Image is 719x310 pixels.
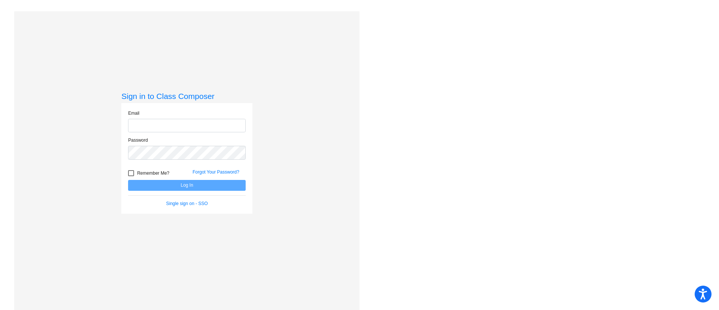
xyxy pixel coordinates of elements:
label: Email [128,110,139,117]
h3: Sign in to Class Composer [121,91,252,101]
a: Single sign on - SSO [166,201,208,206]
label: Password [128,137,148,144]
span: Remember Me? [137,169,169,178]
a: Forgot Your Password? [192,169,239,175]
button: Log In [128,180,246,191]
